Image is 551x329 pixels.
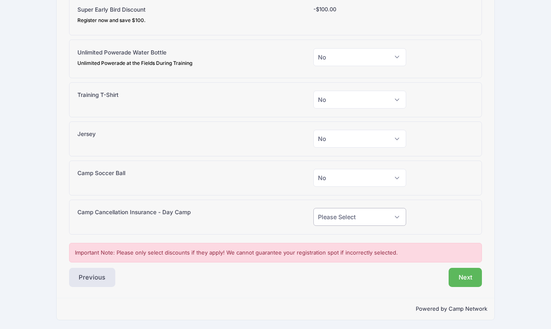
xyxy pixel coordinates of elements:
[313,6,336,12] span: -$100.00
[69,243,482,263] div: Important Note: Please only select discounts if they apply! We cannot guarantee your registration...
[449,268,482,287] button: Next
[77,169,125,177] label: Camp Soccer Ball
[77,91,119,99] label: Training T-Shirt
[77,5,146,24] label: Super Early Bird Discount
[77,48,192,67] label: Unlimited Powerade Water Bottle
[77,130,96,138] label: Jersey
[77,59,192,67] div: Unlimited Powerade at the Fields During Training
[64,305,488,313] p: Powered by Camp Network
[77,17,146,24] div: Register now and save $100.
[69,268,116,287] button: Previous
[77,208,191,216] label: Camp Cancellation Insurance - Day Camp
